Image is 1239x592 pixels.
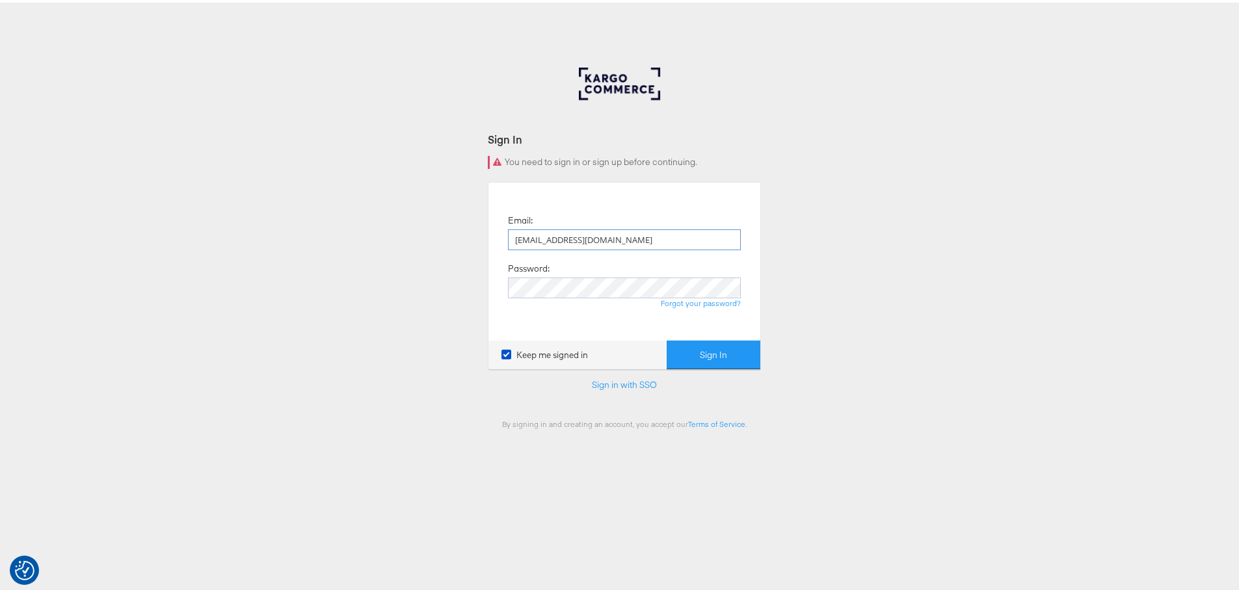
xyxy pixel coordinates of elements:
[488,129,761,144] div: Sign In
[508,212,533,224] label: Email:
[661,296,741,305] a: Forgot your password?
[688,417,745,426] a: Terms of Service
[501,346,588,359] label: Keep me signed in
[508,260,550,272] label: Password:
[15,558,34,578] img: Revisit consent button
[508,227,741,248] input: Email
[488,417,761,426] div: By signing in and creating an account, you accept our .
[15,558,34,578] button: Consent Preferences
[488,153,761,166] div: You need to sign in or sign up before continuing.
[592,376,657,388] a: Sign in with SSO
[667,338,760,367] button: Sign In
